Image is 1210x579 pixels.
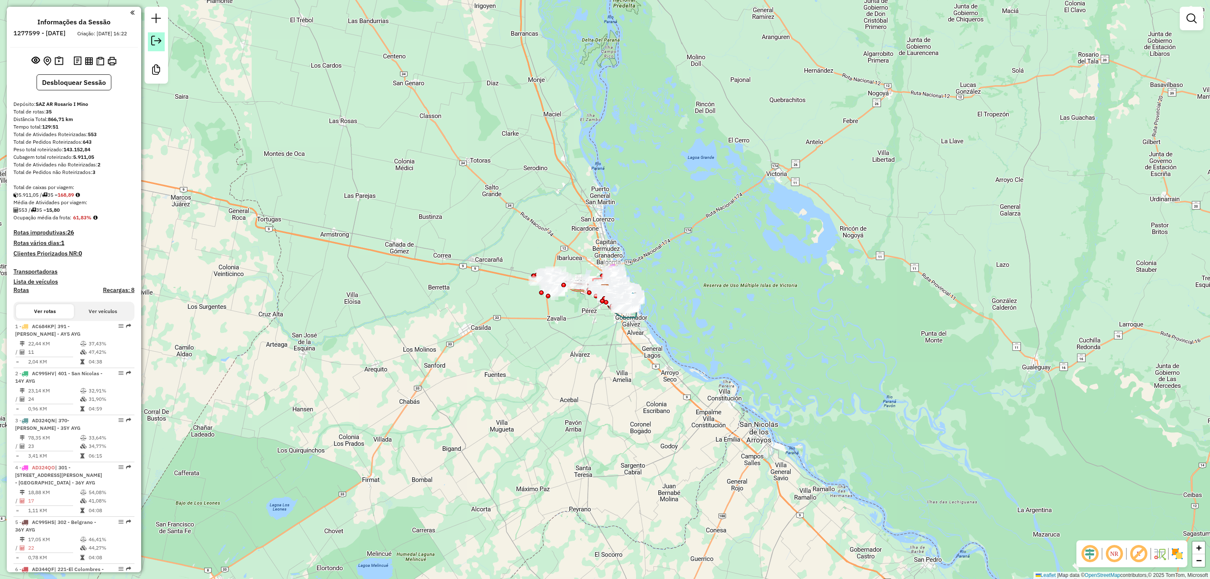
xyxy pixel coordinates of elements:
button: Painel de Sugestão [53,55,65,68]
img: Fluxo de ruas [1153,547,1166,561]
span: Exibir rótulo [1128,544,1149,564]
i: % de utilização do peso [80,537,87,542]
i: Cubagem total roteirizado [13,192,18,197]
i: % de utilização da cubagem [80,350,87,355]
td: 32,91% [88,387,131,395]
td: 06:15 [88,452,131,460]
em: Rota exportada [126,465,131,470]
span: AD324QO [32,464,55,471]
div: Criação: [DATE] 16:22 [74,30,130,37]
strong: 643 [83,139,92,145]
span: Ocupação média da frota: [13,214,71,221]
i: Tempo total em rota [80,555,84,560]
button: Visualizar Romaneio [95,55,106,67]
td: 04:38 [88,358,131,366]
strong: 143.152,84 [63,146,90,153]
td: 34,77% [88,442,131,450]
span: Ocultar deslocamento [1080,544,1100,564]
div: Total de rotas: [13,108,134,116]
h4: Lista de veículos [13,278,134,285]
span: AD324QN [32,417,55,424]
em: Opções [118,465,124,470]
button: Imprimir Rotas [106,55,118,67]
h4: Informações da Sessão [37,18,110,26]
i: Total de Atividades [13,208,18,213]
a: Nova sessão e pesquisa [148,10,165,29]
h4: Rotas vários dias: [13,239,134,247]
td: 23,14 KM [28,387,80,395]
em: Opções [118,418,124,423]
em: Opções [118,566,124,571]
button: Ver veículos [74,304,132,318]
strong: 0 [79,250,82,257]
em: Rota exportada [126,519,131,524]
td: = [15,358,19,366]
i: Tempo total em rota [80,453,84,458]
h4: Clientes Priorizados NR: [13,250,134,257]
i: % de utilização da cubagem [80,397,87,402]
div: Distância Total: [13,116,134,123]
td: 04:08 [88,506,131,515]
em: Rota exportada [126,566,131,571]
strong: 3 [92,169,95,175]
strong: 26 [67,229,74,236]
div: Total de Atividades Roteirizadas: [13,131,134,138]
div: Total de Pedidos não Roteirizados: [13,168,134,176]
td: 17 [28,497,80,505]
strong: 35 [46,108,52,115]
i: % de utilização da cubagem [80,444,87,449]
button: Exibir sessão original [30,54,42,68]
td: = [15,452,19,460]
i: Distância Total [20,388,25,393]
em: Rota exportada [126,371,131,376]
img: UDC - Rosario 1 [627,292,638,303]
div: 5.911,05 / 35 = [13,191,134,199]
td: 44,27% [88,544,131,552]
span: 5 - [15,519,96,533]
i: Tempo total em rota [80,406,84,411]
strong: 61,83% [73,214,92,221]
span: AC684KP [32,323,54,329]
strong: 866,71 km [48,116,73,122]
strong: 5.911,05 [73,154,94,160]
strong: 15,80 [46,207,60,213]
td: 04:08 [88,553,131,562]
i: Distância Total [20,537,25,542]
span: | 401 - San Nicolas - 14Y AYG [15,370,103,384]
i: Meta Caixas/viagem: 266,08 Diferença: -97,19 [76,192,80,197]
i: Distância Total [20,341,25,346]
h4: Rotas improdutivas: [13,229,134,236]
td: 24 [28,395,80,403]
i: % de utilização da cubagem [80,498,87,503]
img: Exibir/Ocultar setores [1171,547,1184,561]
button: Logs desbloquear sessão [72,55,83,68]
span: | 301 - [STREET_ADDRESS][PERSON_NAME] - [GEOGRAPHIC_DATA] - 36Y AYG [15,464,102,486]
span: 1 - [15,323,81,337]
i: Total de rotas [42,192,47,197]
div: Total de Pedidos Roteirizados: [13,138,134,146]
em: Rota exportada [126,418,131,423]
div: Cubagem total roteirizado: [13,153,134,161]
td: 2,04 KM [28,358,80,366]
td: 47,42% [88,348,131,356]
td: / [15,348,19,356]
td: / [15,497,19,505]
button: Ver rotas [16,304,74,318]
td: 0,96 KM [28,405,80,413]
td: 1,11 KM [28,506,80,515]
span: | [1057,572,1058,578]
td: 78,35 KM [28,434,80,442]
a: OpenStreetMap [1085,572,1121,578]
i: Tempo total em rota [80,359,84,364]
i: Total de Atividades [20,498,25,503]
i: % de utilização do peso [80,388,87,393]
td: / [15,442,19,450]
img: SAZ AR Rosario I Mino [600,284,610,295]
strong: 553 [88,131,97,137]
em: Opções [118,324,124,329]
td: = [15,506,19,515]
em: Opções [118,371,124,376]
div: Total de caixas por viagem: [13,184,134,191]
td: = [15,553,19,562]
a: Exibir filtros [1183,10,1200,27]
